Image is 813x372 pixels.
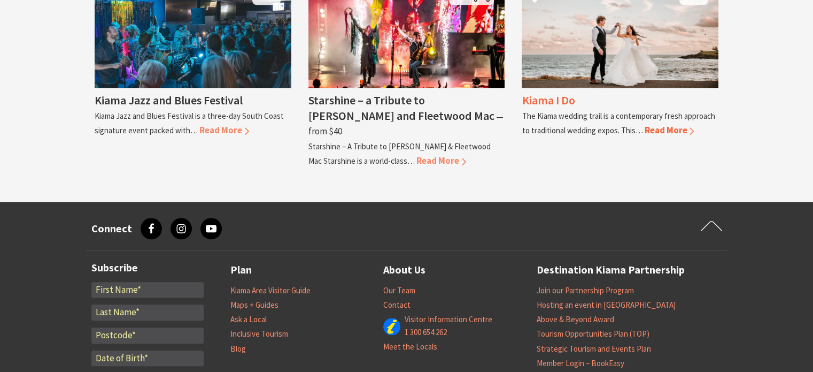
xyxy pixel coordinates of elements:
[308,141,491,166] p: Starshine – A Tribute to [PERSON_NAME] & Fleetwood Mac Starshine is a world-class…
[537,329,649,339] a: Tourism Opportunities Plan (TOP)
[537,300,676,310] a: Hosting an event in [GEOGRAPHIC_DATA]
[383,285,415,296] a: Our Team
[405,327,447,338] a: 1 300 654 262
[230,285,311,296] a: Kiama Area Visitor Guide
[91,305,204,321] input: Last Name*
[230,300,278,310] a: Maps + Guides
[91,282,204,298] input: First Name*
[537,358,624,369] a: Member Login – BookEasy
[308,93,494,123] h4: Starshine – a Tribute to [PERSON_NAME] and Fleetwood Mac
[91,351,204,367] input: Date of Birth*
[383,300,411,310] a: Contact
[416,155,466,166] span: Read More
[537,261,685,279] a: Destination Kiama Partnership
[383,341,437,352] a: Meet the Locals
[230,261,252,279] a: Plan
[230,344,246,354] a: Blog
[91,222,132,235] h3: Connect
[537,344,651,354] a: Strategic Tourism and Events Plan
[95,93,243,108] h4: Kiama Jazz and Blues Festival
[95,111,284,135] p: Kiama Jazz and Blues Festival is a three-day South Coast signature event packed with…
[230,314,267,325] a: Ask a Local
[91,261,204,274] h3: Subscribe
[522,93,575,108] h4: Kiama I Do
[199,124,249,136] span: Read More
[405,314,492,325] a: Visitor Information Centre
[91,328,204,344] input: Postcode*
[537,285,634,296] a: Join our Partnership Program
[383,261,425,279] a: About Us
[537,314,614,325] a: Above & Beyond Award
[522,111,715,135] p: The Kiama wedding trail is a contemporary fresh approach to traditional wedding expos. This…
[644,124,694,136] span: Read More
[230,329,288,339] a: Inclusive Tourism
